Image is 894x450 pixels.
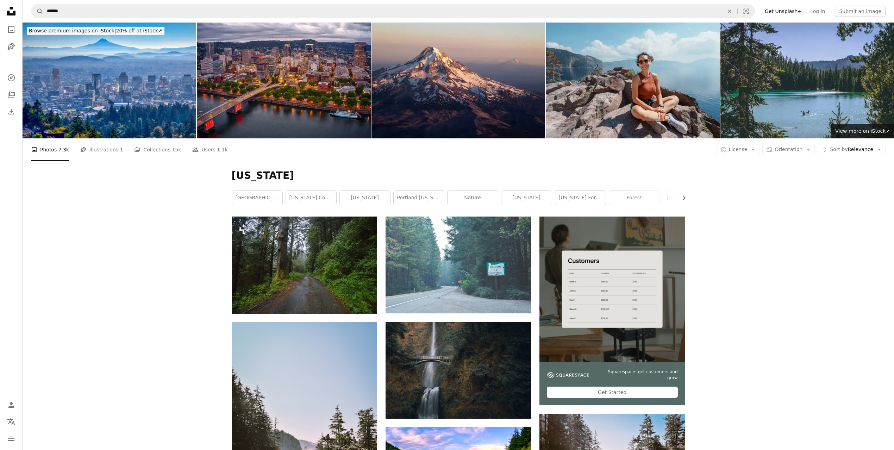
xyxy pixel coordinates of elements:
[134,138,181,161] a: Collections 15k
[4,39,18,54] a: Illustrations
[23,23,196,138] img: Portland Oregon skyline with Mt. Hood
[762,144,815,155] button: Orientation
[830,146,873,153] span: Relevance
[232,191,282,205] a: [GEOGRAPHIC_DATA]
[386,322,531,419] img: waterfalls during daytime
[232,169,685,182] h1: [US_STATE]
[547,372,589,378] img: file-1747939142011-51e5cc87e3c9
[663,191,713,205] a: [US_STATE] state
[340,191,390,205] a: [US_STATE]
[835,6,886,17] button: Submit an image
[4,23,18,37] a: Photos
[555,191,606,205] a: [US_STATE] forest
[232,428,377,435] a: green trees near body of water during daytime
[806,6,829,17] a: Log in
[717,144,760,155] button: License
[120,146,123,154] span: 1
[598,369,677,381] span: Squarespace: get customers and grow
[394,191,444,205] a: portland [US_STATE]
[4,88,18,102] a: Collections
[831,124,894,138] a: View more on iStock↗
[609,191,659,205] a: forest
[448,191,498,205] a: nature
[729,146,748,152] span: License
[775,146,802,152] span: Orientation
[4,398,18,412] a: Log in / Sign up
[547,387,677,398] div: Get Started
[371,23,545,138] img: Mount Hood Summer Sunset
[720,23,894,138] img: Paddle Boarding In Oregon
[539,217,685,405] a: Squarespace: get customers and growGet Started
[501,191,552,205] a: [US_STATE]
[818,144,886,155] button: Sort byRelevance
[761,6,806,17] a: Get Unsplash+
[677,191,685,205] button: scroll list to the right
[232,262,377,268] a: a road in the middle of a forest
[835,128,890,134] span: View more on iStock ↗
[286,191,336,205] a: [US_STATE] coast
[217,146,227,154] span: 1.1k
[4,71,18,85] a: Explore
[29,28,162,33] span: 20% off at iStock ↗
[386,367,531,373] a: waterfalls during daytime
[197,23,370,138] img: Aerial View of Portland, Oregon at Dusk on a cloudy Day
[172,146,181,154] span: 15k
[4,105,18,119] a: Download History
[4,415,18,429] button: Language
[232,217,377,314] img: a road in the middle of a forest
[23,23,169,39] a: Browse premium images on iStock|20% off at iStock↗
[386,262,531,268] a: welcome to Oregon signage near trees
[386,217,531,313] img: welcome to Oregon signage near trees
[31,4,755,18] form: Find visuals sitewide
[80,138,123,161] a: Illustrations 1
[29,28,116,33] span: Browse premium images on iStock |
[539,217,685,362] img: file-1747939376688-baf9a4a454ffimage
[546,23,719,138] img: Multiracial woman on hike enjoying view of mountain lake
[722,5,737,18] button: Clear
[738,5,755,18] button: Visual search
[4,432,18,446] button: Menu
[192,138,227,161] a: Users 1.1k
[830,146,848,152] span: Sort by
[31,5,43,18] button: Search Unsplash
